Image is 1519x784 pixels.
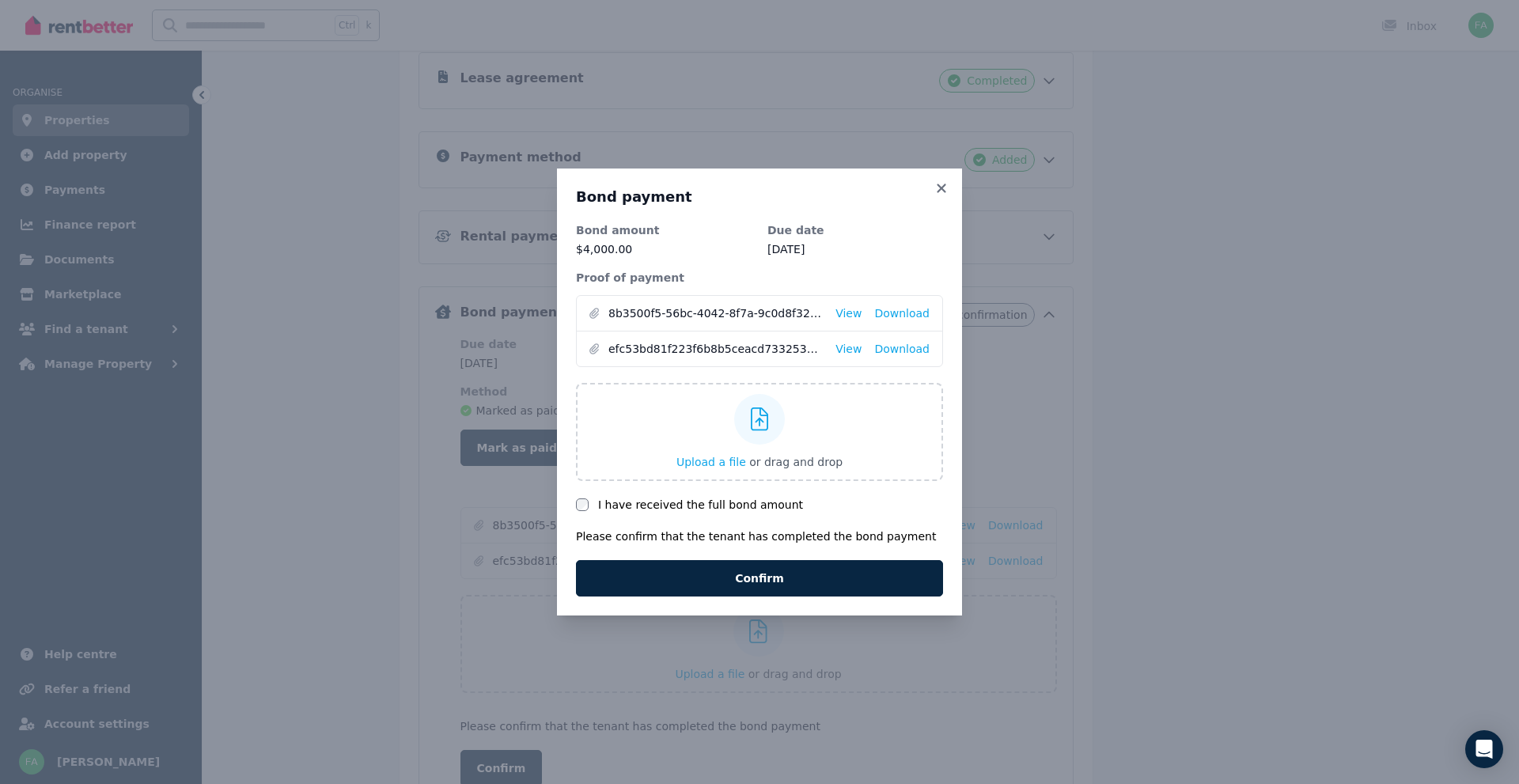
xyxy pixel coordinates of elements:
[608,341,823,357] span: efc53bd81f223f6b8b5ceacd73325364.jpeg
[874,341,930,357] a: Download
[576,241,752,257] p: $4,000.00
[576,222,752,238] dt: Bond amount
[676,454,843,470] button: Upload a file or drag and drop
[576,270,943,286] dt: Proof of payment
[749,456,843,468] span: or drag and drop
[576,187,943,206] h3: Bond payment
[576,560,943,597] button: Confirm
[874,305,930,321] a: Download
[598,497,803,513] label: I have received the full bond amount
[1465,730,1503,768] div: Open Intercom Messenger
[767,222,943,238] dt: Due date
[767,241,943,257] dd: [DATE]
[676,456,746,468] span: Upload a file
[835,341,862,357] a: View
[835,305,862,321] a: View
[608,305,823,321] span: 8b3500f5-56bc-4042-8f7a-9c0d8f32d955.jpg
[576,528,943,544] p: Please confirm that the tenant has completed the bond payment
